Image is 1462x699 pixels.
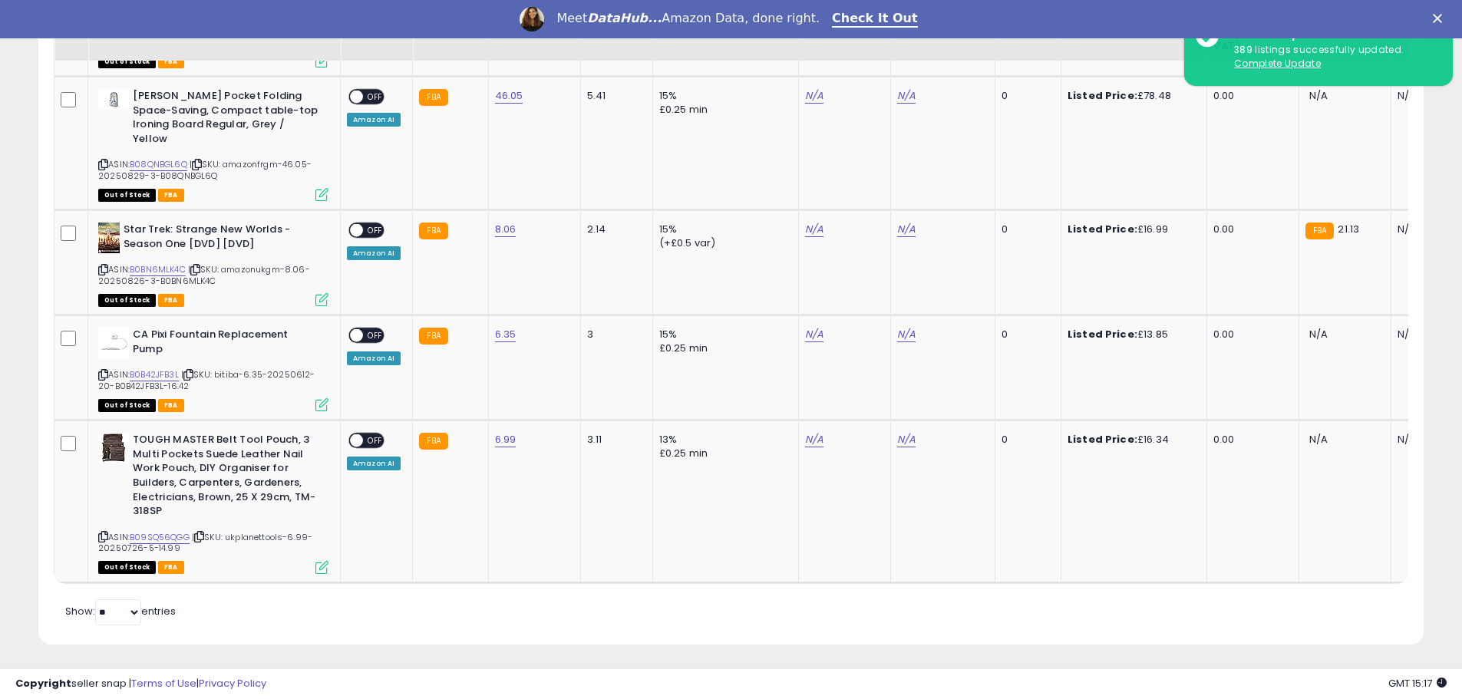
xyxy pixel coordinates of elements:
[158,189,184,202] span: FBA
[363,91,388,104] span: OFF
[1068,222,1137,236] b: Listed Price:
[587,433,641,447] div: 3.11
[419,433,447,450] small: FBA
[98,158,312,181] span: | SKU: amazonfrgm-46.05-20250829-3-B08QNBGL6Q
[130,531,190,544] a: B09SQ56QGG
[1068,89,1195,103] div: £78.48
[347,457,401,470] div: Amazon AI
[1338,222,1359,236] span: 21.13
[832,11,918,28] a: Check It Out
[659,433,787,447] div: 13%
[98,531,312,554] span: | SKU: ukplanettools-6.99-20250726-5-14.99
[1305,223,1334,239] small: FBA
[1309,432,1328,447] span: N/A
[659,341,787,355] div: £0.25 min
[1309,327,1328,341] span: N/A
[556,11,820,26] div: Meet Amazon Data, done right.
[495,222,516,237] a: 8.06
[659,103,787,117] div: £0.25 min
[133,89,319,150] b: [PERSON_NAME] Pocket Folding Space-Saving, Compact table-top Ironing Board Regular, Grey / Yellow
[1068,432,1137,447] b: Listed Price:
[659,328,787,341] div: 15%
[1388,676,1447,691] span: 2025-09-12 15:17 GMT
[1234,57,1321,70] u: Complete Update
[1213,89,1287,103] div: 0.00
[897,327,916,342] a: N/A
[805,88,823,104] a: N/A
[363,224,388,237] span: OFF
[1309,88,1328,103] span: N/A
[897,222,916,237] a: N/A
[659,447,787,460] div: £0.25 min
[1068,328,1195,341] div: £13.85
[805,222,823,237] a: N/A
[1398,89,1448,103] div: N/A
[587,223,641,236] div: 2.14
[659,236,787,250] div: (+£0.5 var)
[363,434,388,447] span: OFF
[133,328,319,360] b: CA Pixi Fountain Replacement Pump
[587,89,641,103] div: 5.41
[805,432,823,447] a: N/A
[1002,223,1049,236] div: 0
[495,432,516,447] a: 6.99
[158,561,184,574] span: FBA
[363,329,388,342] span: OFF
[805,327,823,342] a: N/A
[131,676,196,691] a: Terms of Use
[98,263,310,286] span: | SKU: amazonukgm-8.06-20250826-3-B0BN6MLK4C
[1002,89,1049,103] div: 0
[1398,223,1448,236] div: N/A
[1213,223,1287,236] div: 0.00
[347,246,401,260] div: Amazon AI
[130,158,187,171] a: B08QNBGL6Q
[1068,433,1195,447] div: £16.34
[1433,14,1448,23] div: Close
[1398,328,1448,341] div: N/A
[347,351,401,365] div: Amazon AI
[98,223,120,253] img: 51xcwKthYDL._SL40_.jpg
[130,263,186,276] a: B0BN6MLK4C
[98,89,129,110] img: 31Ac7uPKksL._SL40_.jpg
[659,89,787,103] div: 15%
[15,677,266,691] div: seller snap | |
[98,189,156,202] span: All listings that are currently out of stock and unavailable for purchase on Amazon
[1223,43,1441,71] div: 389 listings successfully updated.
[587,11,662,25] i: DataHub...
[1213,433,1287,447] div: 0.00
[1068,327,1137,341] b: Listed Price:
[495,88,523,104] a: 46.05
[1068,223,1195,236] div: £16.99
[98,328,328,410] div: ASIN:
[98,368,315,391] span: | SKU: bitiba-6.35-20250612-20-B0B42JFB3L-16.42
[130,368,179,381] a: B0B42JFB3L
[98,294,156,307] span: All listings that are currently out of stock and unavailable for purchase on Amazon
[98,55,156,68] span: All listings that are currently out of stock and unavailable for purchase on Amazon
[897,88,916,104] a: N/A
[347,113,401,127] div: Amazon AI
[419,89,447,106] small: FBA
[98,89,328,199] div: ASIN:
[520,7,544,31] img: Profile image for Georgie
[98,433,129,463] img: 51t5ojXFGFL._SL40_.jpg
[897,432,916,447] a: N/A
[98,328,129,358] img: 31Txj8jmwJL._SL40_.jpg
[419,223,447,239] small: FBA
[158,294,184,307] span: FBA
[587,328,641,341] div: 3
[98,433,328,572] div: ASIN:
[124,223,310,255] b: Star Trek: Strange New Worlds - Season One [DVD] [DVD]
[98,223,328,305] div: ASIN:
[1002,328,1049,341] div: 0
[1002,433,1049,447] div: 0
[199,676,266,691] a: Privacy Policy
[98,399,156,412] span: All listings that are currently out of stock and unavailable for purchase on Amazon
[1068,88,1137,103] b: Listed Price:
[15,676,71,691] strong: Copyright
[65,604,176,618] span: Show: entries
[98,561,156,574] span: All listings that are currently out of stock and unavailable for purchase on Amazon
[1213,328,1287,341] div: 0.00
[158,55,184,68] span: FBA
[419,328,447,345] small: FBA
[133,433,319,522] b: TOUGH MASTER Belt Tool Pouch, 3 Multi Pockets Suede Leather Nail Work Pouch, DIY Organiser for Bu...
